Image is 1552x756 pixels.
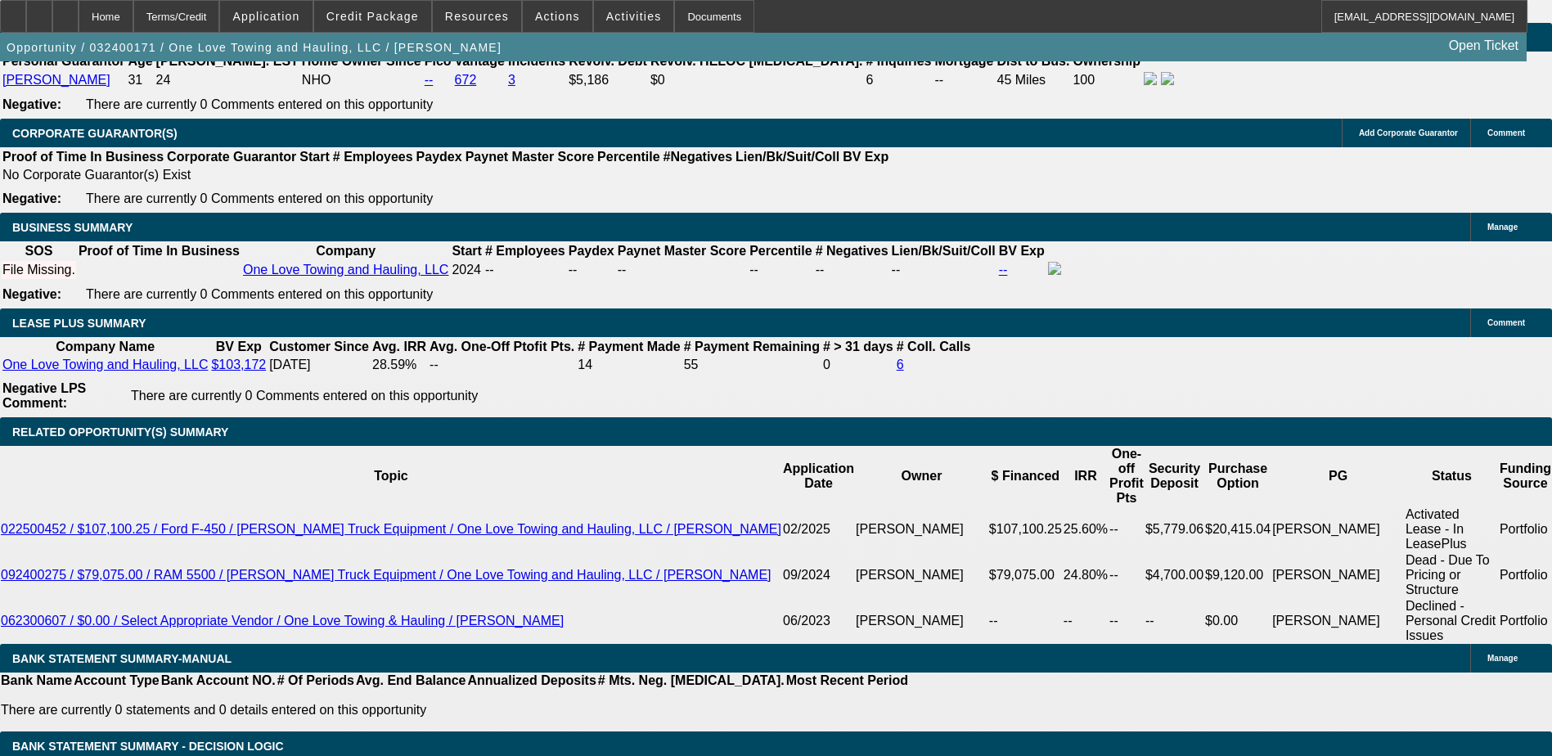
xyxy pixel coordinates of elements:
td: No Corporate Guarantor(s) Exist [2,167,896,183]
th: # Mts. Neg. [MEDICAL_DATA]. [597,673,785,689]
td: 6 [865,71,932,89]
th: Status [1405,446,1499,506]
span: Credit Package [326,10,419,23]
td: -- [568,261,615,279]
b: # Negatives [816,244,888,258]
td: 02/2025 [782,506,855,552]
a: Open Ticket [1442,32,1525,60]
b: Paynet Master Score [466,150,594,164]
td: 100 [1072,71,1141,89]
span: Resources [445,10,509,23]
b: Paydex [416,150,462,164]
td: 24.80% [1063,552,1109,598]
th: Account Type [73,673,160,689]
td: -- [988,598,1063,644]
td: 0 [822,357,894,373]
b: Lien/Bk/Suit/Coll [736,150,839,164]
td: $0.00 [1204,598,1271,644]
td: $0 [650,71,864,89]
td: -- [1109,552,1145,598]
td: -- [1145,598,1204,644]
b: Negative: [2,191,61,205]
td: 55 [683,357,821,373]
span: There are currently 0 Comments entered on this opportunity [86,191,433,205]
th: One-off Profit Pts [1109,446,1145,506]
td: 09/2024 [782,552,855,598]
span: LEASE PLUS SUMMARY [12,317,146,330]
td: [PERSON_NAME] [1271,506,1405,552]
th: Application Date [782,446,855,506]
td: NHO [301,71,422,89]
button: Activities [594,1,674,32]
td: Dead - Due To Pricing or Structure [1405,552,1499,598]
div: -- [749,263,812,277]
th: Owner [855,446,988,506]
b: Start [452,244,481,258]
b: # Payment Remaining [684,340,820,353]
td: $20,415.04 [1204,506,1271,552]
span: There are currently 0 Comments entered on this opportunity [131,389,478,403]
td: [PERSON_NAME] [1271,552,1405,598]
b: Negative: [2,287,61,301]
td: -- [934,71,995,89]
span: Activities [606,10,662,23]
td: 06/2023 [782,598,855,644]
button: Application [220,1,312,32]
img: facebook-icon.png [1048,262,1061,275]
a: 3 [508,73,515,87]
b: # Payment Made [578,340,680,353]
b: Avg. One-Off Ptofit Pts. [430,340,574,353]
b: BV Exp [843,150,888,164]
th: PG [1271,446,1405,506]
td: 14 [577,357,681,373]
span: Opportunity / 032400171 / One Love Towing and Hauling, LLC / [PERSON_NAME] [7,41,502,54]
b: Company [316,244,376,258]
th: # Of Periods [277,673,355,689]
td: Portfolio [1499,506,1552,552]
a: One Love Towing and Hauling, LLC [2,358,208,371]
td: Portfolio [1499,552,1552,598]
b: #Negatives [664,150,733,164]
td: 45 Miles [996,71,1071,89]
span: Application [232,10,299,23]
span: There are currently 0 Comments entered on this opportunity [86,97,433,111]
td: -- [891,261,996,279]
th: SOS [2,243,76,259]
td: Activated Lease - In LeasePlus [1405,506,1499,552]
span: Bank Statement Summary - Decision Logic [12,740,284,753]
span: RELATED OPPORTUNITY(S) SUMMARY [12,425,228,439]
button: Actions [523,1,592,32]
th: Avg. End Balance [355,673,467,689]
td: -- [429,357,575,373]
button: Resources [433,1,521,32]
th: Funding Source [1499,446,1552,506]
a: 022500452 / $107,100.25 / Ford F-450 / [PERSON_NAME] Truck Equipment / One Love Towing and Haulin... [1,522,781,536]
span: -- [485,263,494,277]
td: 25.60% [1063,506,1109,552]
th: Bank Account NO. [160,673,277,689]
span: CORPORATE GUARANTOR(S) [12,127,178,140]
span: Add Corporate Guarantor [1359,128,1458,137]
b: # Employees [333,150,413,164]
td: $107,100.25 [988,506,1063,552]
div: File Missing. [2,263,75,277]
b: Percentile [749,244,812,258]
p: There are currently 0 statements and 0 details entered on this opportunity [1,703,908,718]
span: Comment [1487,318,1525,327]
td: [DATE] [268,357,370,373]
td: $4,700.00 [1145,552,1204,598]
td: -- [1063,598,1109,644]
b: # Employees [485,244,565,258]
td: [PERSON_NAME] [855,552,988,598]
th: Most Recent Period [785,673,909,689]
span: Actions [535,10,580,23]
th: Proof of Time In Business [78,243,241,259]
img: linkedin-icon.png [1161,72,1174,85]
td: [PERSON_NAME] [855,598,988,644]
b: # > 31 days [823,340,893,353]
span: BANK STATEMENT SUMMARY-MANUAL [12,652,232,665]
b: Start [299,150,329,164]
a: $103,172 [211,358,266,371]
td: Declined - Personal Credit Issues [1405,598,1499,644]
b: Percentile [597,150,659,164]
